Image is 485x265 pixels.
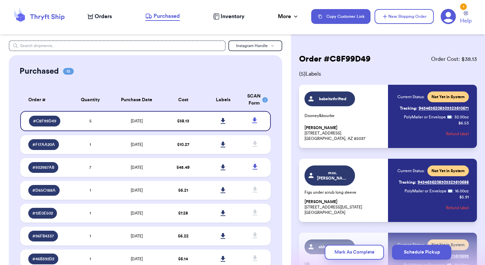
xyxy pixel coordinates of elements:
span: [DATE] [131,119,143,123]
span: [PERSON_NAME] [304,199,337,204]
span: mxx.[PERSON_NAME] [317,170,349,181]
span: # F17AA20A [32,142,55,147]
span: Help [460,17,472,25]
span: Purchased [154,12,180,20]
p: Figs under scrub long sleeve [304,190,384,195]
span: PolyMailer or Envelope ✉️ [405,189,453,193]
span: Tracking: [400,106,417,111]
a: Tracking:9434636208303323610688 [399,177,469,188]
span: $ 6.14 [178,257,188,261]
h2: Purchased [20,66,59,77]
span: [PERSON_NAME] [304,125,337,130]
th: Labels [203,89,243,111]
p: [STREET_ADDRESS][US_STATE] [GEOGRAPHIC_DATA] [304,199,384,215]
div: SCAN Form [247,93,263,107]
p: Dooney&bourke [304,113,384,118]
button: Instagram Handle [228,40,282,51]
th: Order # [20,89,70,111]
p: [STREET_ADDRESS] [GEOGRAPHIC_DATA], AZ 85037 [304,125,384,141]
span: 1 [90,143,91,147]
a: Tracking:9434636208303323610671 [400,103,469,114]
h2: Order # C8F99D49 [299,54,370,65]
span: 7 [89,165,91,169]
span: # 932987AB [32,165,54,170]
a: Help [460,11,472,25]
a: 1 [441,9,456,24]
span: PolyMailer or Envelope ✉️ [404,115,452,119]
span: [DATE] [131,257,143,261]
span: Inventory [221,12,245,21]
span: $ 6.22 [178,234,189,238]
span: Orders [95,12,112,21]
span: [DATE] [131,188,143,192]
button: Mark As Complete [325,245,384,260]
th: Quantity [70,89,110,111]
div: More [278,12,299,21]
span: # 46B392D2 [32,256,54,262]
span: Tracking: [399,180,416,185]
span: [DATE] [131,234,143,238]
span: $ 10.27 [177,143,189,147]
span: # 96FB4337 [32,233,54,239]
span: [DATE] [131,143,143,147]
span: 15 [63,68,74,75]
span: $ 38.13 [177,119,189,123]
span: # C8F99D49 [33,118,56,124]
span: # 12E0E502 [32,211,53,216]
span: 5 [89,119,92,123]
th: Cost [163,89,203,111]
span: Not Yet in System [431,94,465,100]
input: Search shipments... [9,40,226,51]
span: Current Status: [397,94,425,100]
a: Inventory [213,12,245,21]
span: Current Status: [397,168,425,174]
th: Purchase Date [110,89,163,111]
span: 32.00 oz [454,114,469,120]
span: babeitsthrifted [317,96,349,102]
span: $ 45.49 [176,165,190,169]
span: 16.00 oz [455,188,469,194]
span: [DATE] [131,165,143,169]
button: Refund label [446,200,469,215]
span: : [452,114,453,120]
button: Copy Customer Link [311,9,370,24]
button: Schedule Pickup [392,245,451,260]
span: 1 [90,257,91,261]
span: 1 [90,188,91,192]
span: # D65C188A [32,188,56,193]
span: $ 6.21 [178,188,188,192]
p: $ 5.91 [459,194,469,200]
span: Instagram Handle [236,44,268,48]
span: Order Cost: $ 38.13 [431,55,477,63]
span: 1 [90,211,91,215]
a: Orders [88,12,112,21]
span: $ 7.28 [178,211,188,215]
span: 1 [90,234,91,238]
a: Purchased [145,12,180,21]
div: 1 [460,3,467,10]
span: Not Yet in System [431,168,465,174]
button: Refund label [446,126,469,141]
span: [DATE] [131,211,143,215]
button: New Shipping Order [375,9,434,24]
span: ( 5 ) Labels [299,70,477,78]
p: $ 6.53 [458,120,469,126]
span: : [453,188,454,194]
